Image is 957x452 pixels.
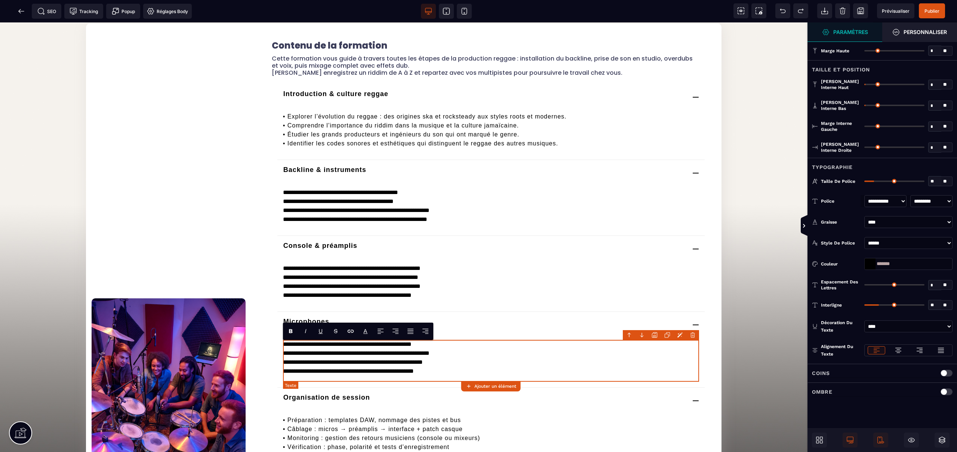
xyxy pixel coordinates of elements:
span: Tracking [70,7,98,15]
span: [PERSON_NAME] interne bas [821,99,861,111]
div: Police [821,197,861,205]
span: Bold [283,323,298,339]
span: Capture d'écran [751,3,766,18]
span: Backline & instruments [283,144,366,151]
span: Italic [298,323,313,339]
span: Retour [14,4,29,19]
div: Couleur [821,260,861,268]
label: Font color [363,328,367,335]
strong: Paramètres [833,29,868,35]
span: Prévisualiser [882,8,910,14]
span: Afficher le mobile [873,433,888,448]
div: Style de police [821,239,861,247]
s: S [334,328,338,335]
p: Coins [812,369,830,378]
span: Afficher les vues [807,215,815,237]
span: Masquer le bloc [904,433,919,448]
span: Align Center [388,323,403,339]
span: Espacement des lettres [821,279,861,291]
div: Décoration du texte [821,319,861,334]
text: Cette formation vous guide à travers toutes les étapes de la production reggae : installation du ... [272,31,710,56]
p: Ombre [812,387,833,396]
span: Métadata SEO [32,4,61,19]
span: Ouvrir le gestionnaire de styles [807,22,882,42]
p: • Préparation : templates DAW, nommage des pistes et bus • Câblage : micros → préamplis → interfa... [283,393,699,435]
span: Voir les composants [733,3,748,18]
div: Typographie [807,158,957,172]
span: Nettoyage [835,3,850,18]
div: Taille et position [807,60,957,74]
span: Importer [817,3,832,18]
span: Strike-through [328,323,343,339]
span: Ouvrir les calques [935,433,950,448]
span: Console & préamplis [283,219,357,227]
span: Organisation de session [283,371,370,379]
span: Enregistrer [853,3,868,18]
span: Voir tablette [439,4,454,19]
span: Afficher le desktop [843,433,858,448]
span: Code de suivi [64,4,103,19]
span: Align Justify [403,323,418,339]
span: [PERSON_NAME] interne haut [821,79,861,90]
strong: Personnaliser [904,29,947,35]
span: Créer une alerte modale [106,4,140,19]
p: A [363,328,367,335]
span: Popup [112,7,135,15]
span: Ouvrir le gestionnaire de styles [882,22,957,42]
span: Marge haute [821,48,849,54]
span: Ouvrir les blocs [812,433,827,448]
span: Align Right [418,323,433,339]
span: Taille de police [821,178,855,184]
span: Rétablir [793,3,808,18]
button: Ajouter un élément [461,381,521,391]
span: Microphones [283,295,329,303]
p: • Explorer l’évolution du reggae : des origines ska et rocksteady aux styles roots et modernes. •... [283,90,699,132]
p: Alignement du texte [812,343,861,358]
strong: Ajouter un élément [474,384,516,389]
span: Introduction & culture reggae [283,68,388,75]
span: Défaire [775,3,790,18]
span: Marge interne gauche [821,120,861,132]
span: Voir bureau [421,4,436,19]
span: SEO [37,7,56,15]
span: Aperçu [877,3,914,18]
span: Réglages Body [147,7,188,15]
span: [PERSON_NAME] interne droite [821,141,861,153]
i: I [305,328,307,335]
u: U [319,328,323,335]
span: Interligne [821,302,842,308]
span: Enregistrer le contenu [919,3,945,18]
span: Underline [313,323,328,339]
span: Align Left [373,323,388,339]
span: Voir mobile [457,4,472,19]
div: Graisse [821,218,861,226]
span: Lien [343,323,358,339]
span: Publier [924,8,939,14]
span: Favicon [143,4,192,19]
b: B [289,328,293,335]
